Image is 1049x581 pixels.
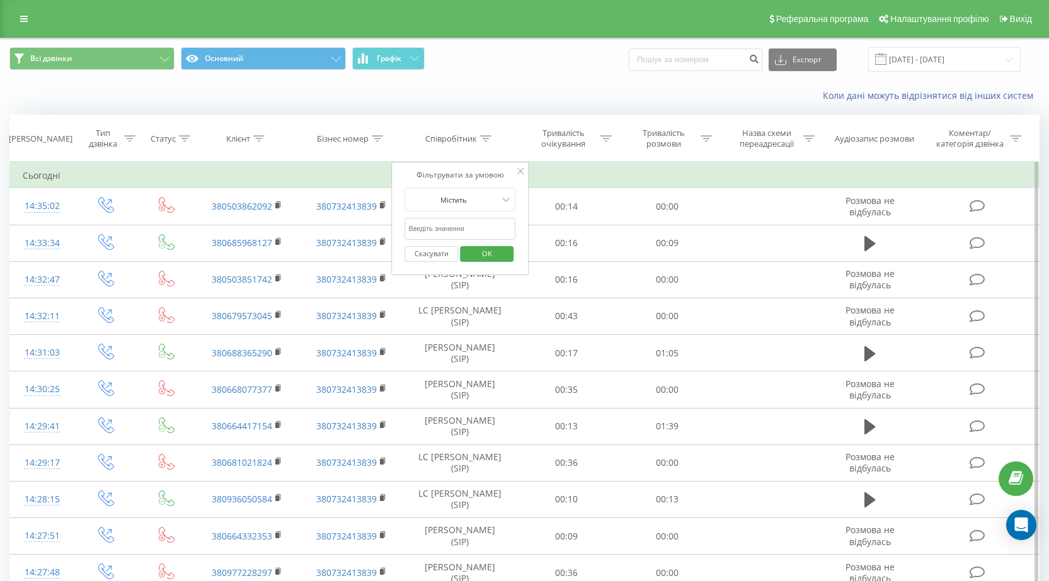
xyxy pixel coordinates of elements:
[846,524,895,547] span: Розмова не відбулась
[316,383,377,395] a: 380732413839
[212,567,272,578] a: 380977228297
[516,225,617,261] td: 00:16
[404,371,517,408] td: [PERSON_NAME] (SIP)
[617,188,718,225] td: 00:00
[823,89,1040,101] a: Коли дані можуть відрізнятися вiд інших систем
[23,414,62,439] div: 14:29:41
[617,371,718,408] td: 00:00
[404,335,517,371] td: [PERSON_NAME] (SIP)
[404,218,515,240] input: Введіть значення
[617,225,718,261] td: 00:09
[23,194,62,218] div: 14:35:02
[404,408,517,444] td: [PERSON_NAME] (SIP)
[212,493,272,505] a: 380936050584
[23,268,62,292] div: 14:32:47
[516,408,617,444] td: 00:13
[469,244,505,263] span: OK
[516,335,617,371] td: 00:17
[316,530,377,542] a: 380732413839
[181,47,346,70] button: Основний
[212,347,272,359] a: 380688365290
[425,133,477,144] div: Співробітник
[23,341,62,365] div: 14:31:03
[846,268,895,291] span: Розмова не відбулась
[9,47,175,70] button: Всі дзвінки
[404,481,517,517] td: LC [PERSON_NAME] (SIP)
[316,420,377,432] a: 380732413839
[212,237,272,249] a: 380685968127
[23,304,62,329] div: 14:32:11
[516,261,617,298] td: 00:16
[212,273,272,285] a: 380503851742
[516,298,617,334] td: 00:43
[933,128,1007,149] div: Коментар/категорія дзвінка
[516,444,617,481] td: 00:36
[316,456,377,468] a: 380732413839
[212,383,272,395] a: 380668077377
[733,128,800,149] div: Назва схеми переадресації
[404,169,515,181] div: Фільтрувати за умовою
[617,444,718,481] td: 00:00
[617,481,718,517] td: 00:13
[846,451,895,474] span: Розмова не відбулась
[516,371,617,408] td: 00:35
[85,128,120,149] div: Тип дзвінка
[404,298,517,334] td: LC [PERSON_NAME] (SIP)
[23,451,62,475] div: 14:29:17
[846,304,895,327] span: Розмова не відбулась
[835,133,914,144] div: Аудіозапис розмови
[460,246,513,262] button: OK
[630,128,697,149] div: Тривалість розмови
[516,518,617,555] td: 00:09
[316,567,377,578] a: 380732413839
[846,378,895,401] span: Розмова не відбулась
[151,133,176,144] div: Статус
[352,47,425,70] button: Графік
[516,481,617,517] td: 00:10
[316,493,377,505] a: 380732413839
[404,518,517,555] td: [PERSON_NAME] (SIP)
[23,524,62,548] div: 14:27:51
[530,128,597,149] div: Тривалість очікування
[629,48,762,71] input: Пошук за номером
[316,237,377,249] a: 380732413839
[776,14,869,24] span: Реферальна програма
[377,54,401,63] span: Графік
[23,231,62,256] div: 14:33:34
[1010,14,1032,24] span: Вихід
[1006,510,1036,540] div: Open Intercom Messenger
[10,163,1040,188] td: Сьогодні
[212,200,272,212] a: 380503862092
[404,444,517,481] td: LC [PERSON_NAME] (SIP)
[212,530,272,542] a: 380664332353
[617,408,718,444] td: 01:39
[516,188,617,225] td: 00:14
[226,133,250,144] div: Клієнт
[617,261,718,298] td: 00:00
[769,48,837,71] button: Експорт
[317,133,369,144] div: Бізнес номер
[404,261,517,298] td: [PERSON_NAME] (SIP)
[316,310,377,322] a: 380732413839
[617,335,718,371] td: 01:05
[890,14,989,24] span: Налаштування профілю
[617,518,718,555] td: 00:00
[316,347,377,359] a: 380732413839
[30,54,72,64] span: Всі дзвінки
[23,377,62,402] div: 14:30:25
[212,456,272,468] a: 380681021824
[846,195,895,218] span: Розмова не відбулась
[316,200,377,212] a: 380732413839
[9,133,72,144] div: [PERSON_NAME]
[316,273,377,285] a: 380732413839
[617,298,718,334] td: 00:00
[212,310,272,322] a: 380679573045
[23,487,62,512] div: 14:28:15
[404,246,458,262] button: Скасувати
[212,420,272,432] a: 380664417154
